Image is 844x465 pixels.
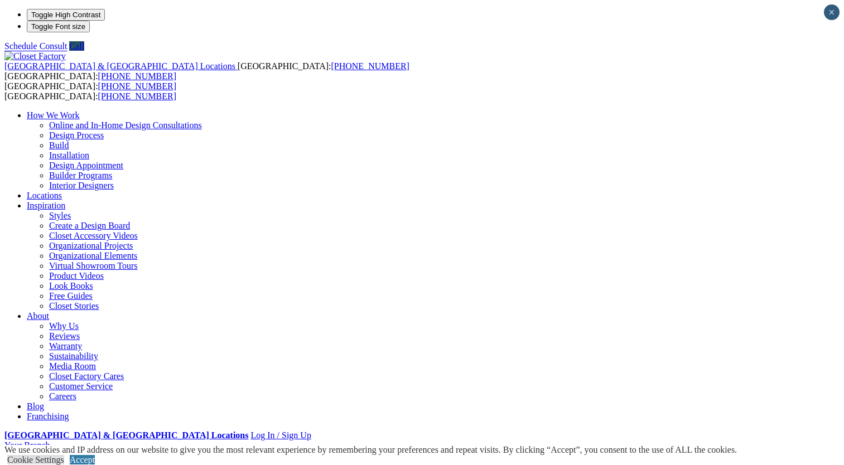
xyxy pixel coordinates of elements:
a: Create a Design Board [49,221,130,230]
a: Closet Stories [49,301,99,311]
a: Your Branch [4,440,50,450]
a: Online and In-Home Design Consultations [49,120,202,130]
a: Organizational Projects [49,241,133,250]
a: Reviews [49,331,80,341]
a: Build [49,141,69,150]
a: Media Room [49,361,96,371]
a: Careers [49,391,76,401]
a: Design Process [49,130,104,140]
button: Toggle Font size [27,21,90,32]
a: How We Work [27,110,80,120]
a: Locations [27,191,62,200]
img: Closet Factory [4,51,66,61]
a: Installation [49,151,89,160]
a: Accept [70,455,95,464]
a: Design Appointment [49,161,123,170]
a: Product Videos [49,271,104,280]
span: [GEOGRAPHIC_DATA]: [GEOGRAPHIC_DATA]: [4,61,409,81]
a: Warranty [49,341,82,351]
a: Free Guides [49,291,93,301]
a: Closet Accessory Videos [49,231,138,240]
a: About [27,311,49,321]
button: Toggle High Contrast [27,9,105,21]
a: [PHONE_NUMBER] [98,91,176,101]
div: We use cookies and IP address on our website to give you the most relevant experience by remember... [4,445,737,455]
a: Franchising [27,411,69,421]
a: Sustainability [49,351,98,361]
a: [PHONE_NUMBER] [331,61,409,71]
a: Customer Service [49,381,113,391]
a: Why Us [49,321,79,331]
a: Styles [49,211,71,220]
a: Look Books [49,281,93,290]
span: Toggle High Contrast [31,11,100,19]
a: Log In / Sign Up [250,430,311,440]
span: [GEOGRAPHIC_DATA] & [GEOGRAPHIC_DATA] Locations [4,61,235,71]
a: Organizational Elements [49,251,137,260]
a: Interior Designers [49,181,114,190]
a: [PHONE_NUMBER] [98,81,176,91]
a: Virtual Showroom Tours [49,261,138,270]
span: Toggle Font size [31,22,85,31]
button: Close [824,4,840,20]
a: Cookie Settings [7,455,64,464]
a: [GEOGRAPHIC_DATA] & [GEOGRAPHIC_DATA] Locations [4,61,238,71]
a: Closet Factory Cares [49,371,124,381]
span: [GEOGRAPHIC_DATA]: [GEOGRAPHIC_DATA]: [4,81,176,101]
a: [PHONE_NUMBER] [98,71,176,81]
a: Call [69,41,84,51]
a: Builder Programs [49,171,112,180]
a: Inspiration [27,201,65,210]
a: Blog [27,401,44,411]
a: [GEOGRAPHIC_DATA] & [GEOGRAPHIC_DATA] Locations [4,430,248,440]
a: Schedule Consult [4,41,67,51]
